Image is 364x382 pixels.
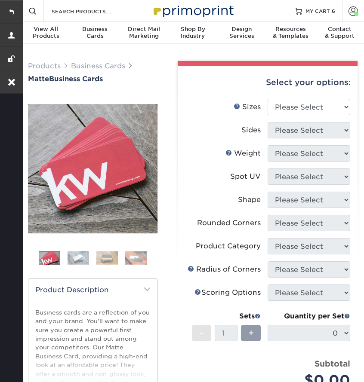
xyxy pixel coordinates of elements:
[71,26,120,40] div: Cards
[225,148,261,159] div: Weight
[119,22,168,45] a: Direct MailMarketing
[234,102,261,112] div: Sizes
[51,6,135,16] input: SEARCH PRODUCTS.....
[266,26,315,40] div: & Templates
[125,251,147,265] img: Business Cards 04
[230,171,261,182] div: Spot UV
[315,26,364,40] div: & Support
[217,26,266,33] span: Design
[196,241,261,251] div: Product Category
[28,75,49,83] span: Matte
[192,311,261,321] div: Sets
[96,251,118,265] img: Business Cards 03
[119,26,168,33] span: Direct Mail
[266,26,315,33] span: Resources
[168,22,217,45] a: Shop ByIndustry
[194,287,261,298] div: Scoring Options
[68,251,89,265] img: Business Cards 02
[305,7,330,15] span: MY CART
[238,195,261,205] div: Shape
[71,62,125,70] a: Business Cards
[241,125,261,135] div: Sides
[217,22,266,45] a: DesignServices
[168,26,217,33] span: Shop By
[200,327,204,339] span: -
[315,22,364,45] a: Contact& Support
[185,66,351,99] div: Select your options:
[22,26,71,33] span: View All
[22,26,71,40] div: Products
[188,264,261,275] div: Radius of Corners
[28,62,61,70] a: Products
[39,248,60,269] img: Business Cards 01
[28,75,158,83] h1: Business Cards
[71,22,120,45] a: BusinessCards
[28,75,158,83] a: MatteBusiness Cards
[28,104,158,234] img: Matte 01
[332,8,335,14] span: 6
[22,22,71,45] a: View AllProducts
[71,26,120,33] span: Business
[150,1,236,20] img: Primoprint
[197,218,261,228] div: Rounded Corners
[266,22,315,45] a: Resources& Templates
[28,279,157,301] h2: Product Description
[315,26,364,33] span: Contact
[119,26,168,40] div: Marketing
[315,359,350,368] strong: Subtotal
[217,26,266,40] div: Services
[248,327,254,339] span: +
[268,311,350,321] div: Quantity per Set
[168,26,217,40] div: Industry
